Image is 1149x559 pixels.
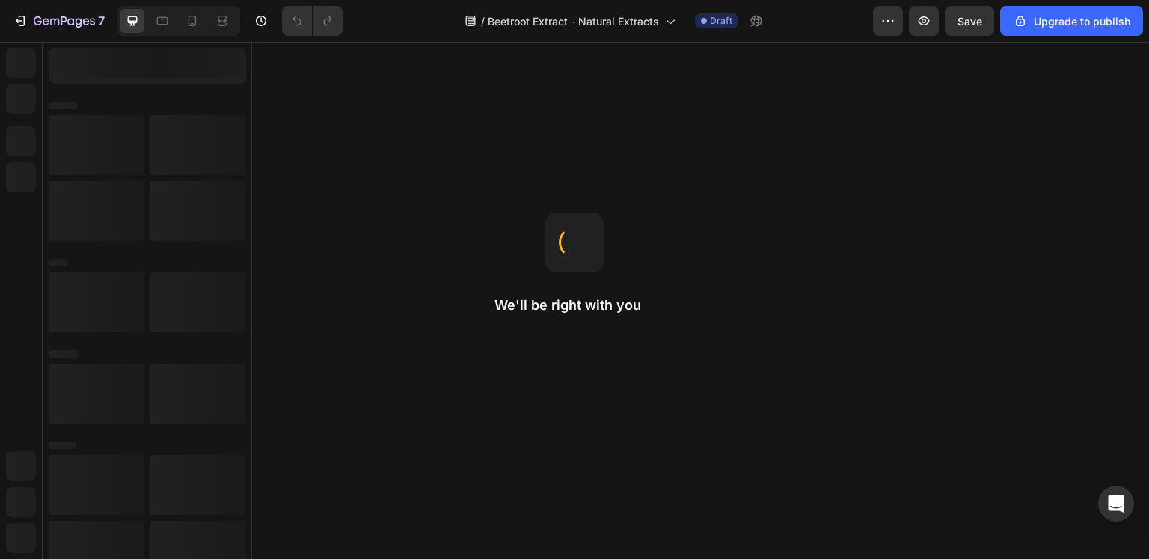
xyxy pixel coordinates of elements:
[945,6,994,36] button: Save
[710,14,732,28] span: Draft
[6,6,111,36] button: 7
[98,12,105,30] p: 7
[957,15,982,28] span: Save
[488,13,659,29] span: Beetroot Extract - Natural Extracts
[1000,6,1143,36] button: Upgrade to publish
[481,13,485,29] span: /
[282,6,343,36] div: Undo/Redo
[494,296,655,314] h2: We'll be right with you
[1098,486,1134,522] div: Open Intercom Messenger
[1013,13,1130,29] div: Upgrade to publish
